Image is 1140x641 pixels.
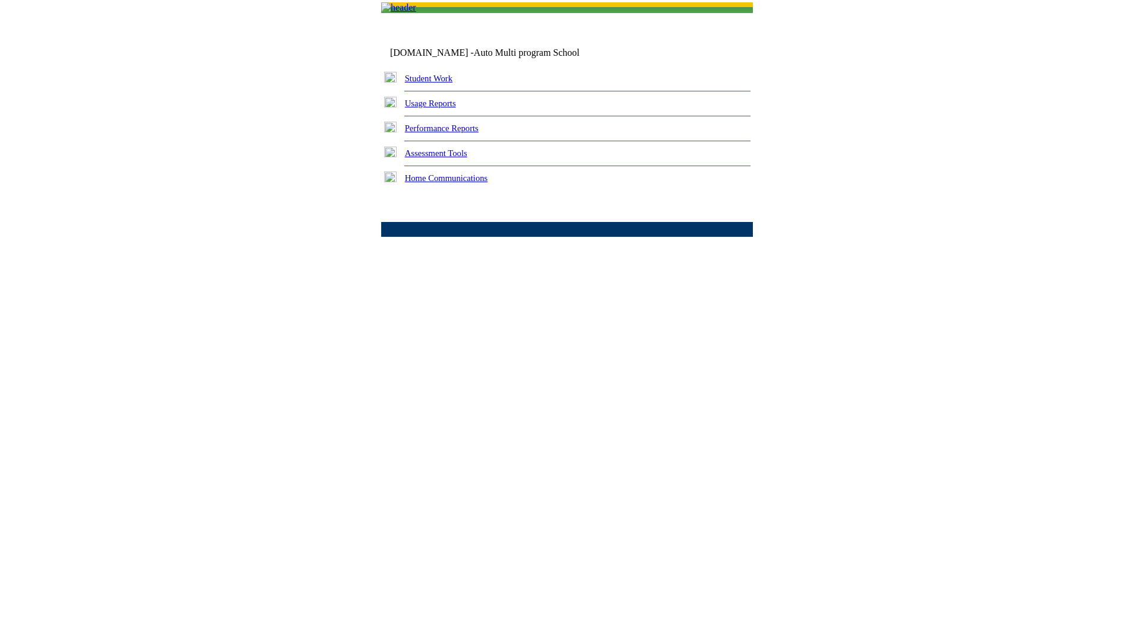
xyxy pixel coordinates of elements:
[390,47,609,58] td: [DOMAIN_NAME] -
[384,72,397,82] img: plus.gif
[384,97,397,107] img: plus.gif
[381,2,416,13] img: header
[405,99,456,108] a: Usage Reports
[405,173,488,183] a: Home Communications
[405,148,467,158] a: Assessment Tools
[405,74,452,83] a: Student Work
[384,122,397,132] img: plus.gif
[474,47,579,58] nobr: Auto Multi program School
[384,172,397,182] img: plus.gif
[405,123,479,133] a: Performance Reports
[384,147,397,157] img: plus.gif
